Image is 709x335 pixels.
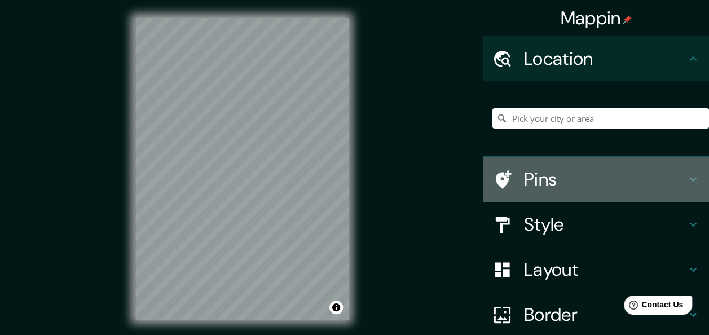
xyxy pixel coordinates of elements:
h4: Layout [524,258,686,281]
div: Pins [483,157,709,202]
h4: Mappin [561,7,632,29]
iframe: Help widget launcher [609,291,697,323]
h4: Pins [524,168,686,191]
div: Layout [483,247,709,292]
div: Style [483,202,709,247]
img: pin-icon.png [623,15,632,24]
div: Location [483,36,709,81]
canvas: Map [135,18,349,320]
h4: Location [524,47,686,70]
button: Toggle attribution [329,301,343,314]
h4: Border [524,303,686,326]
input: Pick your city or area [492,108,709,129]
h4: Style [524,213,686,236]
